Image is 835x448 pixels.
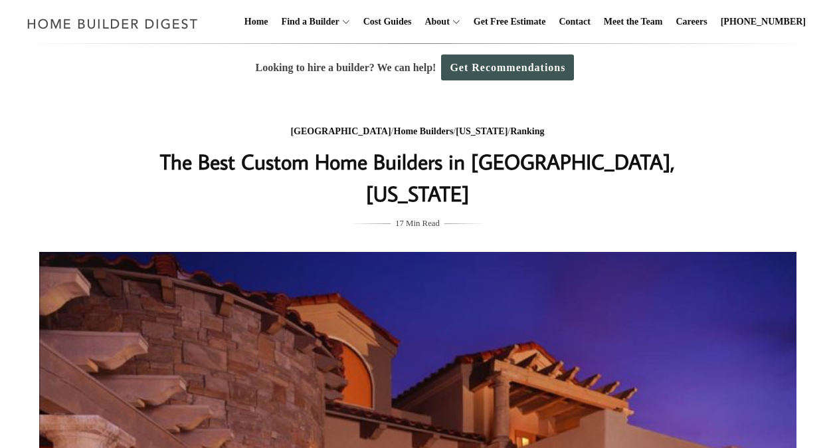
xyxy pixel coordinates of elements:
h1: The Best Custom Home Builders in [GEOGRAPHIC_DATA], [US_STATE] [153,146,683,209]
a: Find a Builder [276,1,339,43]
a: Home [239,1,274,43]
a: [GEOGRAPHIC_DATA] [290,126,391,136]
a: Meet the Team [599,1,668,43]
a: Home Builders [394,126,454,136]
a: Contact [553,1,595,43]
a: Cost Guides [358,1,417,43]
div: / / / [153,124,683,140]
a: About [419,1,449,43]
a: [US_STATE] [456,126,508,136]
a: Careers [671,1,713,43]
img: Home Builder Digest [21,11,204,37]
a: Get Recommendations [441,55,574,80]
a: Get Free Estimate [468,1,551,43]
a: Ranking [510,126,544,136]
span: 17 Min Read [395,216,440,231]
a: [PHONE_NUMBER] [715,1,811,43]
